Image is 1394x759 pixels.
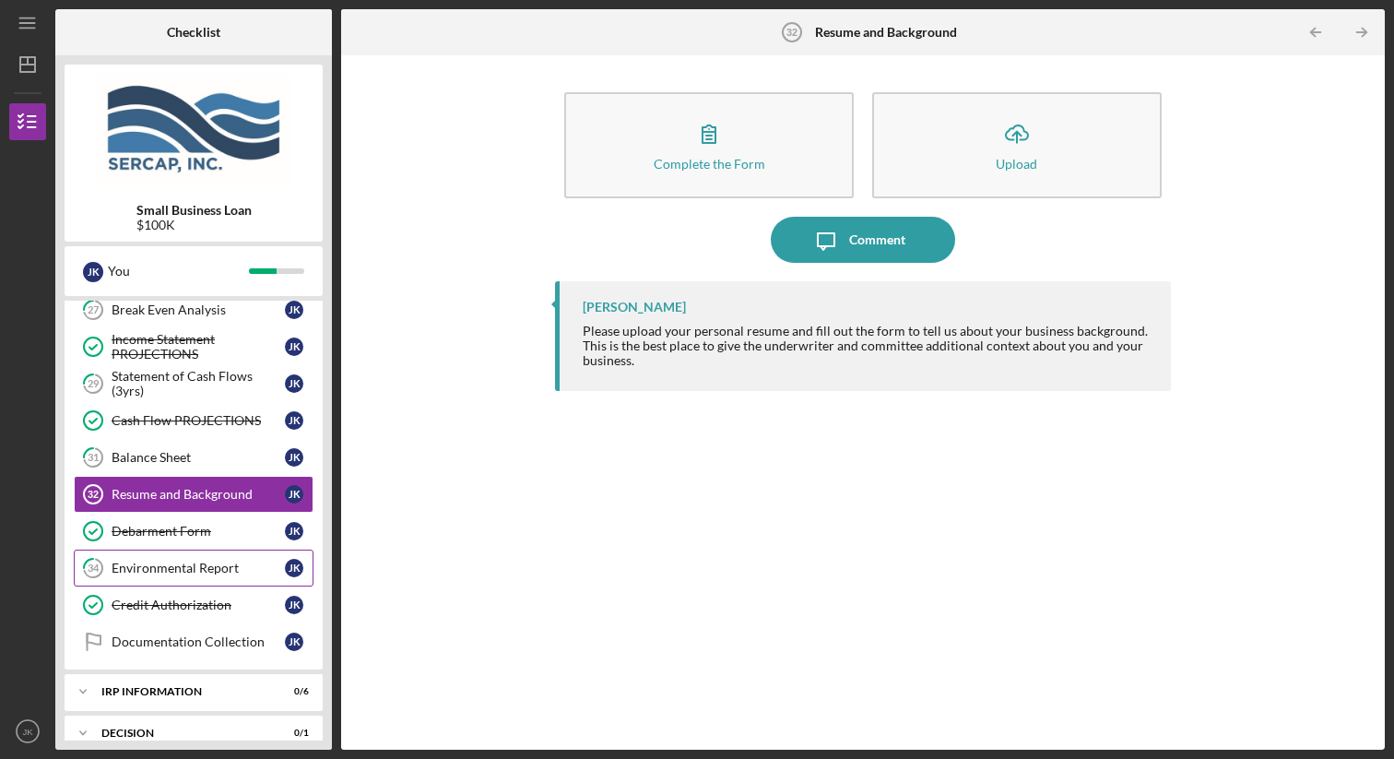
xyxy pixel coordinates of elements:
a: Income Statement PROJECTIONSJK [74,328,313,365]
div: J K [285,485,303,504]
text: JK [22,727,33,737]
button: Upload [872,92,1162,198]
b: Checklist [167,25,220,40]
tspan: 32 [786,27,797,38]
div: Comment [849,217,905,263]
div: J K [285,301,303,319]
div: Upload [996,157,1037,171]
div: J K [285,448,303,467]
div: Please upload your personal resume and fill out the form to tell us about your business background. [583,324,1152,338]
div: J K [285,411,303,430]
tspan: 29 [88,378,100,390]
b: Resume and Background [815,25,957,40]
div: Statement of Cash Flows (3yrs) [112,369,285,398]
div: Break Even Analysis [112,302,285,317]
a: Credit AuthorizationJK [74,587,313,623]
div: J K [285,374,303,393]
tspan: 34 [88,563,100,575]
div: J K [285,338,303,356]
tspan: 31 [88,452,99,464]
a: 32Resume and BackgroundJK [74,476,313,513]
div: Balance Sheet [112,450,285,465]
div: J K [285,559,303,577]
button: Comment [771,217,955,263]
div: J K [285,633,303,651]
a: 29Statement of Cash Flows (3yrs)JK [74,365,313,402]
tspan: 27 [88,304,100,316]
img: Product logo [65,74,323,184]
div: IRP Information [101,686,263,697]
div: You [108,255,249,287]
div: [PERSON_NAME] [583,300,686,314]
div: 0 / 6 [276,686,309,697]
div: Credit Authorization [112,598,285,612]
div: Resume and Background [112,487,285,502]
div: Income Statement PROJECTIONS [112,332,285,362]
div: J K [285,596,303,614]
div: Complete the Form [654,157,765,171]
div: J K [83,262,103,282]
a: Cash Flow PROJECTIONSJK [74,402,313,439]
div: Debarment Form [112,524,285,539]
div: Decision [101,728,263,739]
div: This is the best place to give the underwriter and committee additional context about you and you... [583,338,1152,368]
div: 0 / 1 [276,728,309,739]
tspan: 32 [88,489,99,500]
a: 31Balance SheetJK [74,439,313,476]
a: Debarment FormJK [74,513,313,550]
div: $100K [136,218,252,232]
b: Small Business Loan [136,203,252,218]
button: JK [9,713,46,750]
div: Documentation Collection [112,634,285,649]
div: J K [285,522,303,540]
a: 27Break Even AnalysisJK [74,291,313,328]
button: Complete the Form [564,92,854,198]
div: Cash Flow PROJECTIONS [112,413,285,428]
a: 34Environmental ReportJK [74,550,313,587]
a: Documentation CollectionJK [74,623,313,660]
div: Environmental Report [112,561,285,575]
